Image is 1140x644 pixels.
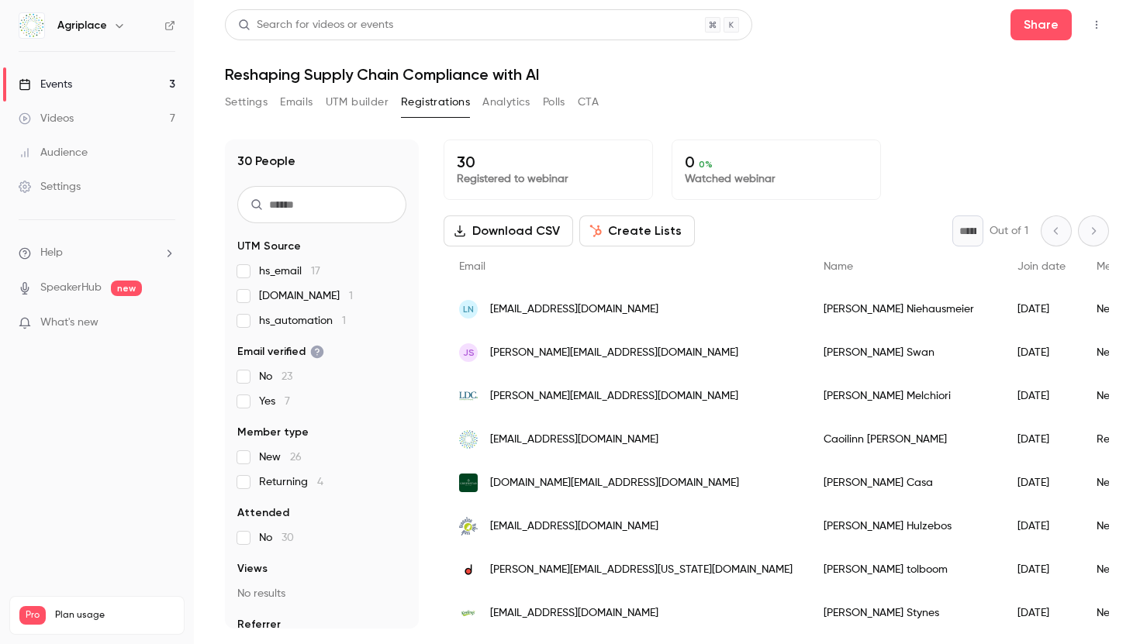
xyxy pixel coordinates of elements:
[490,388,738,405] span: [PERSON_NAME][EMAIL_ADDRESS][DOMAIN_NAME]
[342,315,346,326] span: 1
[808,331,1002,374] div: [PERSON_NAME] Swan
[1002,505,1081,548] div: [DATE]
[463,302,474,316] span: LN
[237,586,406,601] p: No results
[824,261,853,272] span: Name
[490,475,739,491] span: [DOMAIN_NAME][EMAIL_ADDRESS][DOMAIN_NAME]
[685,153,868,171] p: 0
[282,371,292,382] span: 23
[685,171,868,187] p: Watched webinar
[459,474,478,492] img: greenstar-capital.com
[1002,288,1081,331] div: [DATE]
[282,532,294,543] span: 30
[808,374,1002,418] div: [PERSON_NAME] Melchiori
[1002,461,1081,505] div: [DATE]
[457,171,640,187] p: Registered to webinar
[40,245,63,261] span: Help
[225,90,268,115] button: Settings
[808,505,1002,548] div: [PERSON_NAME] Hulzebos
[459,560,478,579] img: delaware.pro
[990,223,1028,239] p: Out of 1
[490,518,658,535] span: [EMAIL_ADDRESS][DOMAIN_NAME]
[259,263,320,279] span: hs_email
[280,90,313,115] button: Emails
[578,90,599,115] button: CTA
[259,369,292,384] span: No
[311,266,320,277] span: 17
[238,17,393,33] div: Search for videos or events
[1002,418,1081,461] div: [DATE]
[237,617,281,632] span: Referrer
[459,517,478,536] img: groentenfruithuis.nl
[543,90,565,115] button: Polls
[237,344,324,360] span: Email verified
[463,346,475,360] span: JS
[259,394,290,409] span: Yes
[808,591,1002,635] div: [PERSON_NAME] Stynes
[808,418,1002,461] div: Caoilinn [PERSON_NAME]
[57,18,107,33] h6: Agriplace
[326,90,389,115] button: UTM builder
[808,461,1002,505] div: [PERSON_NAME] Casa
[19,245,175,261] li: help-dropdown-opener
[19,606,46,625] span: Pro
[401,90,470,115] button: Registrations
[459,604,478,622] img: keelingsknowledge.com
[259,449,302,465] span: New
[490,345,738,361] span: [PERSON_NAME][EMAIL_ADDRESS][DOMAIN_NAME]
[259,313,346,329] span: hs_automation
[285,396,290,407] span: 7
[40,280,102,296] a: SpeakerHub
[55,609,174,622] span: Plan usage
[1017,261,1066,272] span: Join date
[19,179,81,195] div: Settings
[259,530,294,546] span: No
[349,291,353,301] span: 1
[19,111,74,126] div: Videos
[237,239,301,254] span: UTM Source
[1002,331,1081,374] div: [DATE]
[259,288,353,304] span: [DOMAIN_NAME]
[19,13,44,38] img: Agriplace
[1002,374,1081,418] div: [DATE]
[490,301,658,318] span: [EMAIL_ADDRESS][DOMAIN_NAME]
[111,281,142,296] span: new
[237,152,295,170] h1: 30 People
[808,548,1002,591] div: [PERSON_NAME] tolboom
[237,561,268,577] span: Views
[444,215,573,246] button: Download CSV
[40,315,98,331] span: What's new
[482,90,530,115] button: Analytics
[237,425,309,440] span: Member type
[237,505,289,521] span: Attended
[459,430,478,449] img: agriplace.com
[459,387,478,405] img: ldc.com
[808,288,1002,331] div: [PERSON_NAME] Niehausmeier
[459,261,485,272] span: Email
[225,65,1109,84] h1: Reshaping Supply Chain Compliance with AI
[157,316,175,330] iframe: Noticeable Trigger
[457,153,640,171] p: 30
[1002,591,1081,635] div: [DATE]
[490,432,658,448] span: [EMAIL_ADDRESS][DOMAIN_NAME]
[579,215,695,246] button: Create Lists
[317,477,323,487] span: 4
[1010,9,1072,40] button: Share
[259,474,323,490] span: Returning
[1002,548,1081,591] div: [DATE]
[19,77,72,92] div: Events
[490,605,658,622] span: [EMAIL_ADDRESS][DOMAIN_NAME]
[490,562,793,578] span: [PERSON_NAME][EMAIL_ADDRESS][US_STATE][DOMAIN_NAME]
[699,159,713,170] span: 0 %
[290,452,302,463] span: 26
[19,145,88,160] div: Audience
